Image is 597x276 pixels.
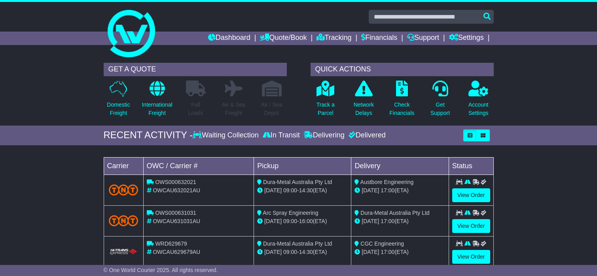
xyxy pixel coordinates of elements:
p: International Freight [142,101,172,117]
a: Tracking [317,32,351,45]
span: Austbore Engineering [360,179,414,185]
span: 09:00 [283,249,297,255]
span: CGC Engineering [360,240,404,247]
div: GET A QUOTE [104,63,287,76]
p: Get Support [430,101,450,117]
span: [DATE] [362,187,379,193]
a: Quote/Book [260,32,307,45]
a: InternationalFreight [141,80,172,122]
div: Waiting Collection [193,131,260,140]
div: (ETA) [354,217,445,225]
a: Support [407,32,439,45]
div: QUICK ACTIONS [311,63,494,76]
span: Dura-Metal Australia Pty Ltd [263,240,332,247]
span: 14:30 [299,249,313,255]
a: View Order [452,250,490,264]
span: Dura-Metal Australia Pty Ltd [360,210,429,216]
span: OWS000631031 [155,210,196,216]
p: Network Delays [354,101,374,117]
a: Dashboard [208,32,250,45]
p: Check Financials [389,101,414,117]
td: Delivery [351,157,449,175]
a: DomesticFreight [106,80,130,122]
a: View Order [452,219,490,233]
span: 14:30 [299,187,313,193]
td: Pickup [254,157,351,175]
div: Delivered [347,131,386,140]
span: 09:00 [283,187,297,193]
td: Status [449,157,493,175]
span: 09:00 [283,218,297,224]
span: [DATE] [264,218,282,224]
p: Air / Sea Depot [261,101,282,117]
span: Dura-Metal Australia Pty Ltd [263,179,332,185]
span: [DATE] [264,187,282,193]
td: Carrier [104,157,143,175]
p: Track a Parcel [317,101,335,117]
a: GetSupport [430,80,450,122]
span: [DATE] [362,249,379,255]
img: TNT_Domestic.png [109,215,138,226]
div: In Transit [261,131,302,140]
span: 17:00 [381,249,394,255]
a: View Order [452,188,490,202]
div: - (ETA) [257,217,348,225]
td: OWC / Carrier # [143,157,254,175]
p: Air & Sea Freight [222,101,245,117]
p: Account Settings [468,101,489,117]
div: (ETA) [354,248,445,256]
p: Domestic Freight [107,101,130,117]
span: © One World Courier 2025. All rights reserved. [104,267,218,273]
span: [DATE] [362,218,379,224]
div: Delivering [302,131,347,140]
div: RECENT ACTIVITY - [104,130,193,141]
a: NetworkDelays [353,80,374,122]
div: - (ETA) [257,186,348,195]
a: Financials [361,32,397,45]
div: (ETA) [354,186,445,195]
p: Full Loads [186,101,206,117]
img: HiTrans.png [109,248,138,256]
a: AccountSettings [468,80,489,122]
span: 17:00 [381,218,394,224]
span: WRD629679 [155,240,187,247]
div: - (ETA) [257,248,348,256]
span: OWCAU632021AU [153,187,200,193]
span: OWCAU631031AU [153,218,200,224]
a: CheckFinancials [389,80,415,122]
a: Settings [449,32,484,45]
span: Arc Spray Engineering [263,210,318,216]
img: TNT_Domestic.png [109,184,138,195]
span: OWCAU629679AU [153,249,200,255]
a: Track aParcel [316,80,335,122]
span: 16:00 [299,218,313,224]
span: OWS000632021 [155,179,196,185]
span: [DATE] [264,249,282,255]
span: 17:00 [381,187,394,193]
